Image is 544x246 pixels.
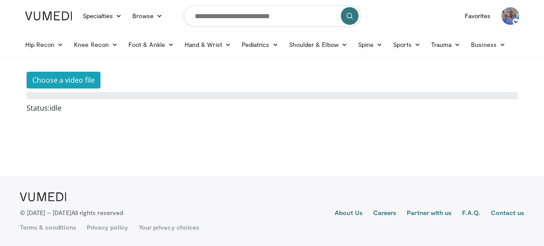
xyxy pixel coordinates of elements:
[139,223,199,232] a: Your privacy choices
[20,223,76,232] a: Terms & conditions
[459,7,496,25] a: Favorites
[373,208,397,219] a: Careers
[491,208,525,219] a: Contact us
[426,36,466,54] a: Trauma
[27,103,518,113] div: Status:
[20,36,69,54] a: Hip Recon
[179,36,236,54] a: Hand & Wrist
[50,103,62,113] span: idle
[353,36,388,54] a: Spine
[71,209,123,216] span: All rights reserved
[236,36,284,54] a: Pediatrics
[27,72,100,88] button: Choose a video file
[20,208,123,217] p: © [DATE] – [DATE]
[184,5,361,27] input: Search topics, interventions
[284,36,353,54] a: Shoulder & Elbow
[462,208,480,219] a: F.A.Q.
[466,36,511,54] a: Business
[123,36,179,54] a: Foot & Ankle
[25,12,72,20] img: VuMedi Logo
[127,7,168,25] a: Browse
[69,36,123,54] a: Knee Recon
[407,208,451,219] a: Partner with us
[388,36,426,54] a: Sports
[335,208,363,219] a: About Us
[87,223,128,232] a: Privacy policy
[20,192,66,201] img: VuMedi Logo
[77,7,127,25] a: Specialties
[502,7,519,25] img: Avatar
